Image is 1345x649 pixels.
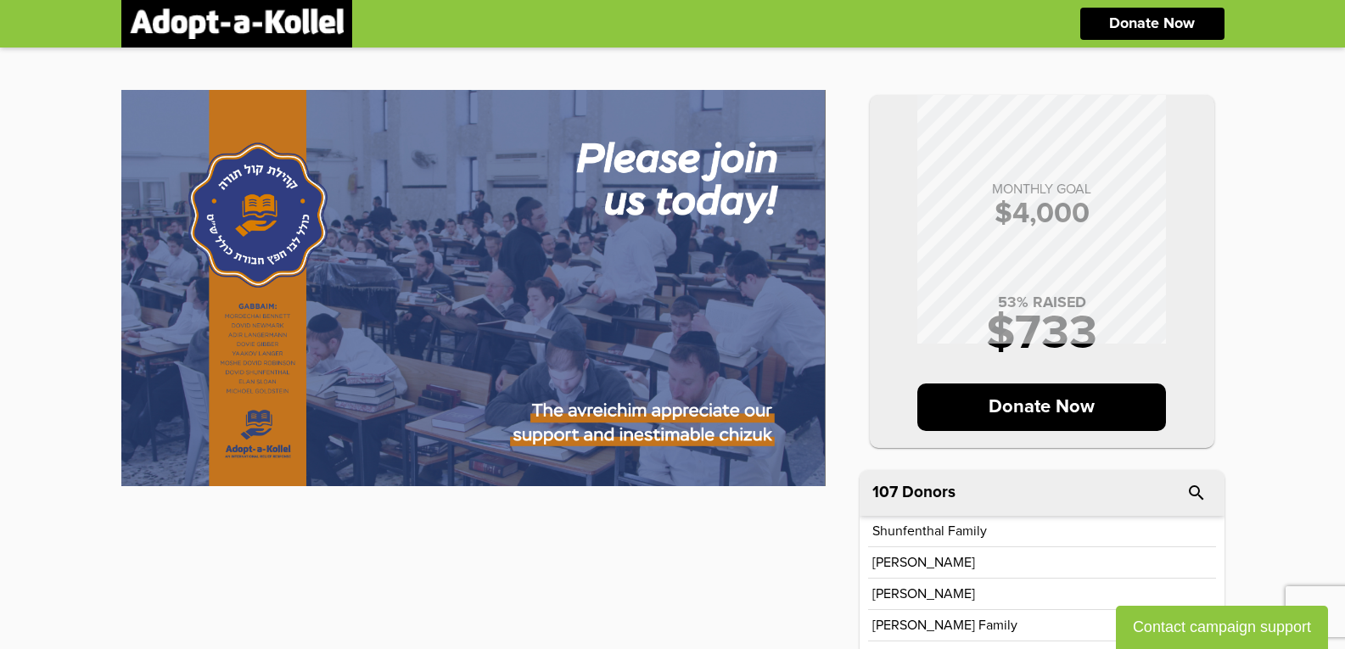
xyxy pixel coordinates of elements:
p: Shunfenthal Family [872,524,987,538]
p: [PERSON_NAME] [872,556,975,569]
p: Donors [902,484,956,501]
p: Donate Now [1109,16,1195,31]
p: $ [887,199,1197,228]
p: MONTHLY GOAL [887,182,1197,196]
p: Donate Now [917,383,1166,431]
i: search [1186,483,1207,503]
img: logonobg.png [130,8,344,39]
button: Contact campaign support [1116,606,1328,649]
span: 107 [872,484,898,501]
p: [PERSON_NAME] [872,587,975,601]
img: wIXMKzDbdW.sHfyl5CMYm.jpg [121,90,826,486]
p: [PERSON_NAME] Family [872,618,1017,632]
